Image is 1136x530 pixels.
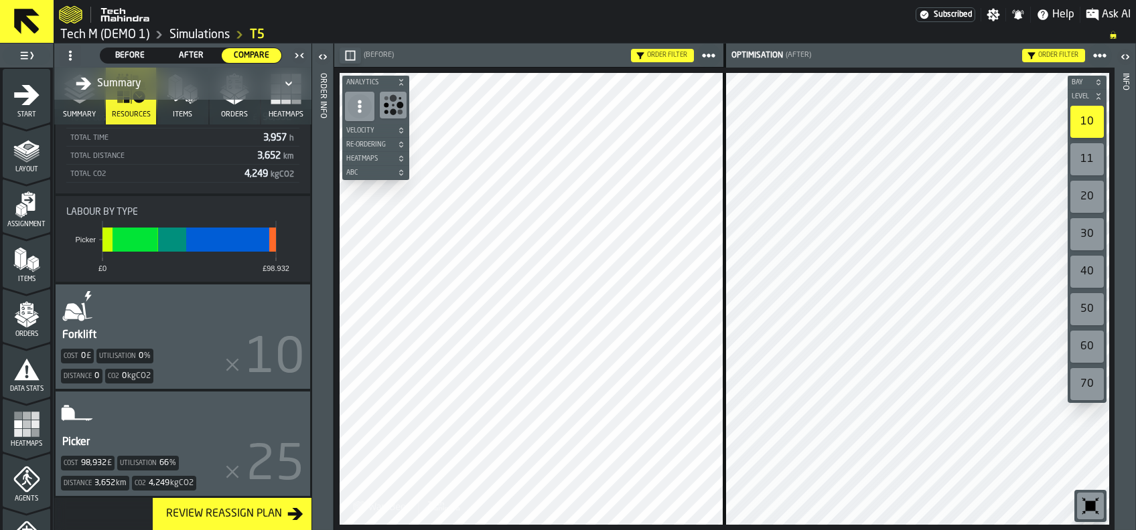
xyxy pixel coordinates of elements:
[786,51,811,60] span: (After)
[135,480,146,487] label: Co2
[56,391,310,496] div: AgentStatItem-Picker
[112,110,151,119] span: Resources
[107,458,112,468] span: £
[167,50,216,62] span: After
[221,48,282,64] label: button-switch-multi-Compare
[1070,218,1104,250] div: 30
[1068,103,1107,141] div: button-toolbar-undefined
[3,46,50,65] label: button-toggle-Toggle Full Menu
[1116,46,1135,70] label: button-toggle-Open
[61,456,115,470] div: Cost
[342,138,409,151] button: button-
[283,153,294,161] span: km
[1070,293,1104,325] div: 50
[1070,368,1104,400] div: 70
[100,48,160,63] div: thumb
[1068,328,1107,365] div: button-toolbar-undefined
[1027,52,1036,60] div: Hide filter
[132,476,196,491] div: Co2
[108,373,119,380] label: Co2
[344,155,395,163] span: Heatmaps
[1102,7,1131,23] span: Ask AI
[99,353,136,360] label: Utilisation
[1080,7,1136,23] label: button-toggle-Ask AI
[61,476,129,491] div: Distance
[159,458,169,468] div: 66
[263,264,289,272] text: £98,932
[244,169,297,179] span: 4,249
[1031,7,1080,23] label: button-toggle-Help
[64,353,78,360] label: Cost
[122,371,127,381] div: 0
[153,498,311,530] button: button-Review Reassign Plan
[1074,490,1107,522] div: button-toolbar-undefined
[81,458,106,468] div: 98,932
[3,69,50,122] li: menu Start
[94,371,99,381] div: 0
[161,48,222,64] label: button-switch-multi-After
[342,152,409,165] button: button-
[344,79,395,86] span: Analytics
[1070,106,1104,138] div: 10
[117,456,179,470] div: Utilisation
[116,478,127,488] span: km
[916,7,975,22] div: Menu Subscription
[342,490,468,522] a: logo-header
[342,76,409,89] button: button-
[75,236,96,244] text: Picker
[934,10,972,19] span: Subscribed
[3,111,50,118] span: Start
[1006,8,1030,21] label: button-toggle-Notifications
[3,234,50,287] li: menu Items
[1068,290,1107,328] div: button-toolbar-undefined
[647,52,687,59] div: Order filter
[1115,43,1135,530] header: Info
[271,171,294,179] span: kgCO2
[100,48,161,64] label: button-switch-multi-Before
[3,453,50,507] li: menu Agents
[1038,52,1078,59] div: Order filter
[257,151,297,161] span: 3,652
[63,110,96,119] span: Summary
[59,3,150,27] a: logo-header
[1068,365,1107,403] div: button-toolbar-undefined
[269,110,303,119] span: Heatmaps
[344,169,395,177] span: ABC
[56,68,310,193] div: stat-Workforce Totals
[1068,90,1107,103] button: button-
[173,110,192,119] span: Items
[290,48,309,64] label: button-toggle-Close me
[916,7,975,22] a: link-to-/wh/i/48b63d5b-7b01-4ac5-b36e-111296781b18/settings/billing
[342,124,409,137] button: button-
[169,27,230,42] a: link-to-/wh/i/48b63d5b-7b01-4ac5-b36e-111296781b18
[1080,495,1101,517] svg: Reset zoom and position
[1052,7,1074,23] span: Help
[1070,256,1104,288] div: 40
[3,288,50,342] li: menu Orders
[1068,253,1107,290] div: button-toolbar-undefined
[3,495,50,503] span: Agents
[64,373,92,380] label: Distance
[76,76,277,92] div: DropdownMenuValue-all-agents-summary
[3,331,50,338] span: Orders
[1068,178,1107,215] div: button-toolbar-undefined
[127,371,151,381] span: kgCO2
[1121,70,1130,527] div: Info
[66,207,299,217] div: Title
[636,52,644,60] div: Hide filter
[86,351,91,361] span: £
[344,141,395,149] span: Re-Ordering
[59,27,1131,43] nav: Breadcrumb
[246,442,305,491] span: 25
[344,127,395,135] span: Velocity
[161,506,287,522] div: Review Reassign Plan
[66,207,138,217] span: Labour by Type
[61,327,98,343] div: Forklift
[221,110,248,119] span: Orders
[61,434,91,450] div: Picker
[66,128,299,147] div: StatList-item-Total Time
[149,478,169,488] div: 4,249
[170,478,194,488] span: kgCO2
[66,165,299,183] div: StatList-item-Total CO2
